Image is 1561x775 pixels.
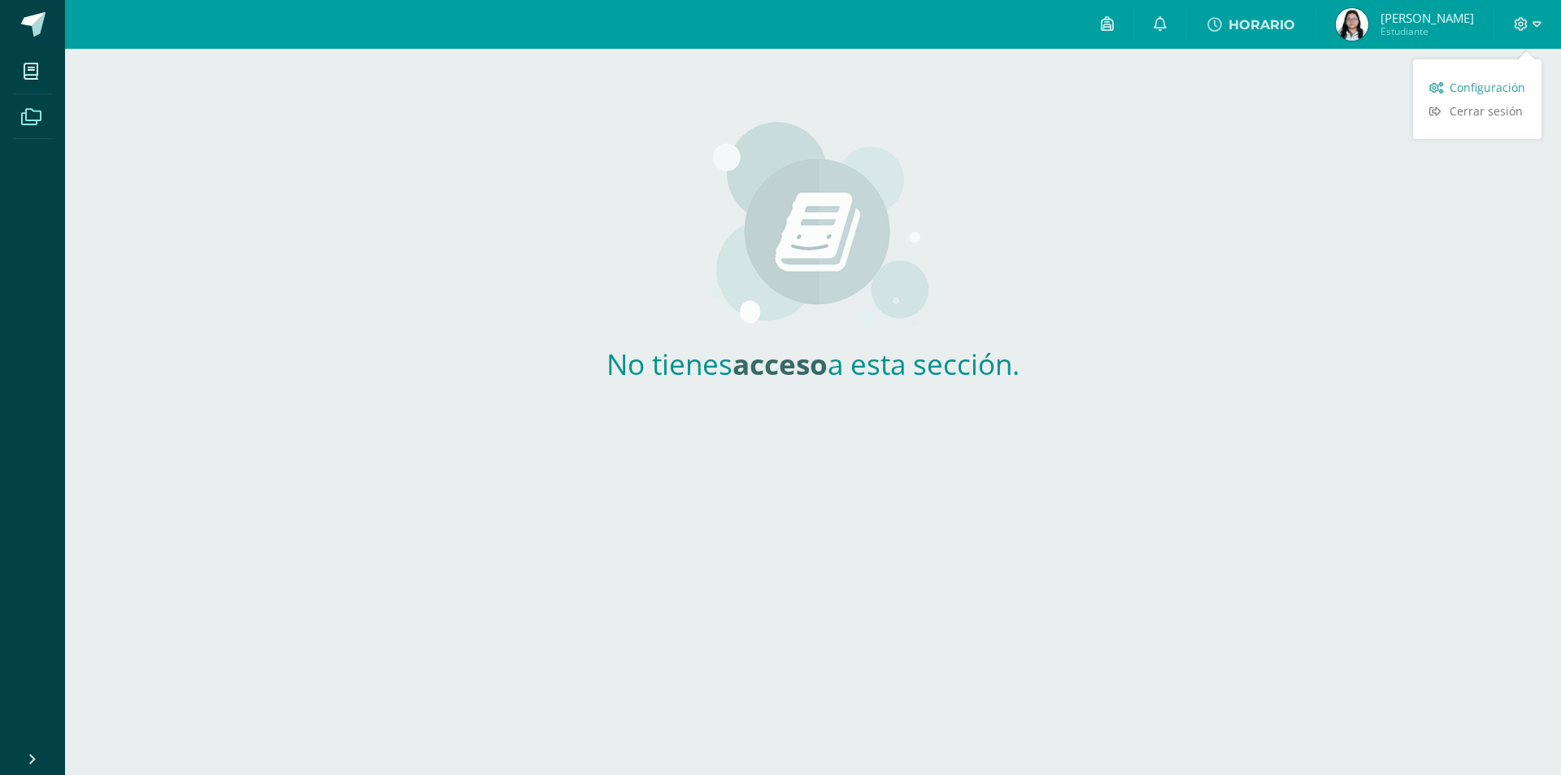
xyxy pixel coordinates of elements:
[1450,80,1525,95] span: Configuración
[733,345,828,383] strong: acceso
[1228,17,1295,33] span: HORARIO
[1413,76,1541,99] a: Configuración
[1413,99,1541,123] a: Cerrar sesión
[1381,24,1474,38] span: Estudiante
[1336,8,1368,41] img: 66850f1229c26491d2d55dedbf2378ee.png
[1450,103,1523,119] span: Cerrar sesión
[1381,10,1474,26] span: [PERSON_NAME]
[573,345,1053,383] h2: No tienes a esta sección.
[698,120,928,332] img: courses_medium.png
